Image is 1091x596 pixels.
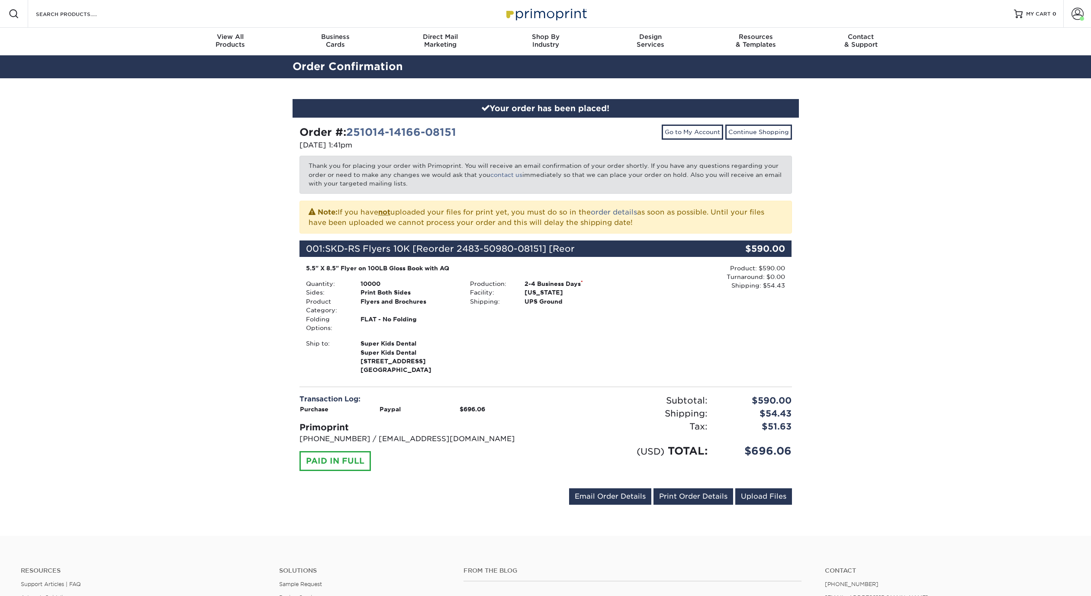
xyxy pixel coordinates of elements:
h4: From the Blog [463,567,801,574]
h2: Order Confirmation [286,59,805,75]
a: Contact& Support [808,28,914,55]
div: Sides: [299,288,354,297]
div: Services [598,33,703,48]
span: Resources [703,33,808,41]
h4: Solutions [279,567,451,574]
span: Direct Mail [388,33,493,41]
div: 5.5" X 8.5" Flyer on 100LB Gloss Book with AQ [306,264,621,272]
span: Contact [808,33,914,41]
img: Primoprint [502,4,589,23]
a: Resources& Templates [703,28,808,55]
strong: Note: [318,208,338,216]
div: $54.43 [714,407,798,420]
div: Marketing [388,33,493,48]
div: Primoprint [299,421,539,434]
div: $590.00 [714,394,798,407]
a: Shop ByIndustry [493,28,598,55]
b: not [378,208,390,216]
div: Industry [493,33,598,48]
a: Direct MailMarketing [388,28,493,55]
a: Contact [825,567,1070,574]
a: contact us [490,171,522,178]
strong: Paypal [380,406,401,413]
span: Shop By [493,33,598,41]
div: Print Both Sides [354,288,463,297]
h4: Resources [21,567,266,574]
div: $590.00 [710,240,792,257]
div: UPS Ground [518,297,628,306]
div: Shipping: [546,407,714,420]
a: 251014-14166-08151 [346,126,456,138]
a: Support Articles | FAQ [21,581,81,587]
div: Ship to: [299,339,354,375]
div: Shipping: [463,297,518,306]
div: FLAT - No Folding [354,315,463,333]
input: SEARCH PRODUCTS..... [35,9,119,19]
span: 0 [1052,11,1056,17]
span: View All [178,33,283,41]
div: PAID IN FULL [299,451,371,471]
div: Products [178,33,283,48]
div: Folding Options: [299,315,354,333]
small: (USD) [637,446,664,457]
div: Production: [463,279,518,288]
p: [DATE] 1:41pm [299,140,539,151]
div: Quantity: [299,279,354,288]
div: Product: $590.00 Turnaround: $0.00 Shipping: $54.43 [628,264,785,290]
span: Super Kids Dental [360,348,457,357]
a: BusinessCards [283,28,388,55]
div: Subtotal: [546,394,714,407]
p: [PHONE_NUMBER] / [EMAIL_ADDRESS][DOMAIN_NAME] [299,434,539,444]
a: Sample Request [279,581,322,587]
div: $51.63 [714,420,798,433]
a: Go to My Account [662,125,723,139]
div: Product Category: [299,297,354,315]
a: DesignServices [598,28,703,55]
a: Upload Files [735,488,792,505]
p: Thank you for placing your order with Primoprint. You will receive an email confirmation of your ... [299,156,792,193]
p: If you have uploaded your files for print yet, you must do so in the as soon as possible. Until y... [309,206,783,228]
span: [STREET_ADDRESS] [360,357,457,365]
div: Flyers and Brochures [354,297,463,315]
div: & Templates [703,33,808,48]
a: order details [591,208,637,216]
a: [PHONE_NUMBER] [825,581,879,587]
span: SKD-RS Flyers 10K [Reorder 2483-50980-08151] [Reor [325,244,575,254]
a: Email Order Details [569,488,651,505]
div: [US_STATE] [518,288,628,297]
strong: $696.06 [460,406,485,413]
span: Business [283,33,388,41]
div: $696.06 [714,443,798,459]
div: 001: [299,240,710,257]
div: Tax: [546,420,714,433]
span: Design [598,33,703,41]
div: 2-4 Business Days [518,279,628,288]
div: 10000 [354,279,463,288]
span: MY CART [1026,10,1051,18]
strong: [GEOGRAPHIC_DATA] [360,339,457,373]
div: Cards [283,33,388,48]
strong: Order #: [299,126,456,138]
strong: Purchase [300,406,328,413]
div: Transaction Log: [299,394,539,404]
a: View AllProducts [178,28,283,55]
a: Print Order Details [653,488,733,505]
a: Continue Shopping [725,125,792,139]
div: Facility: [463,288,518,297]
span: TOTAL: [668,445,708,457]
span: Super Kids Dental [360,339,457,348]
div: & Support [808,33,914,48]
div: Your order has been placed! [293,99,799,118]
